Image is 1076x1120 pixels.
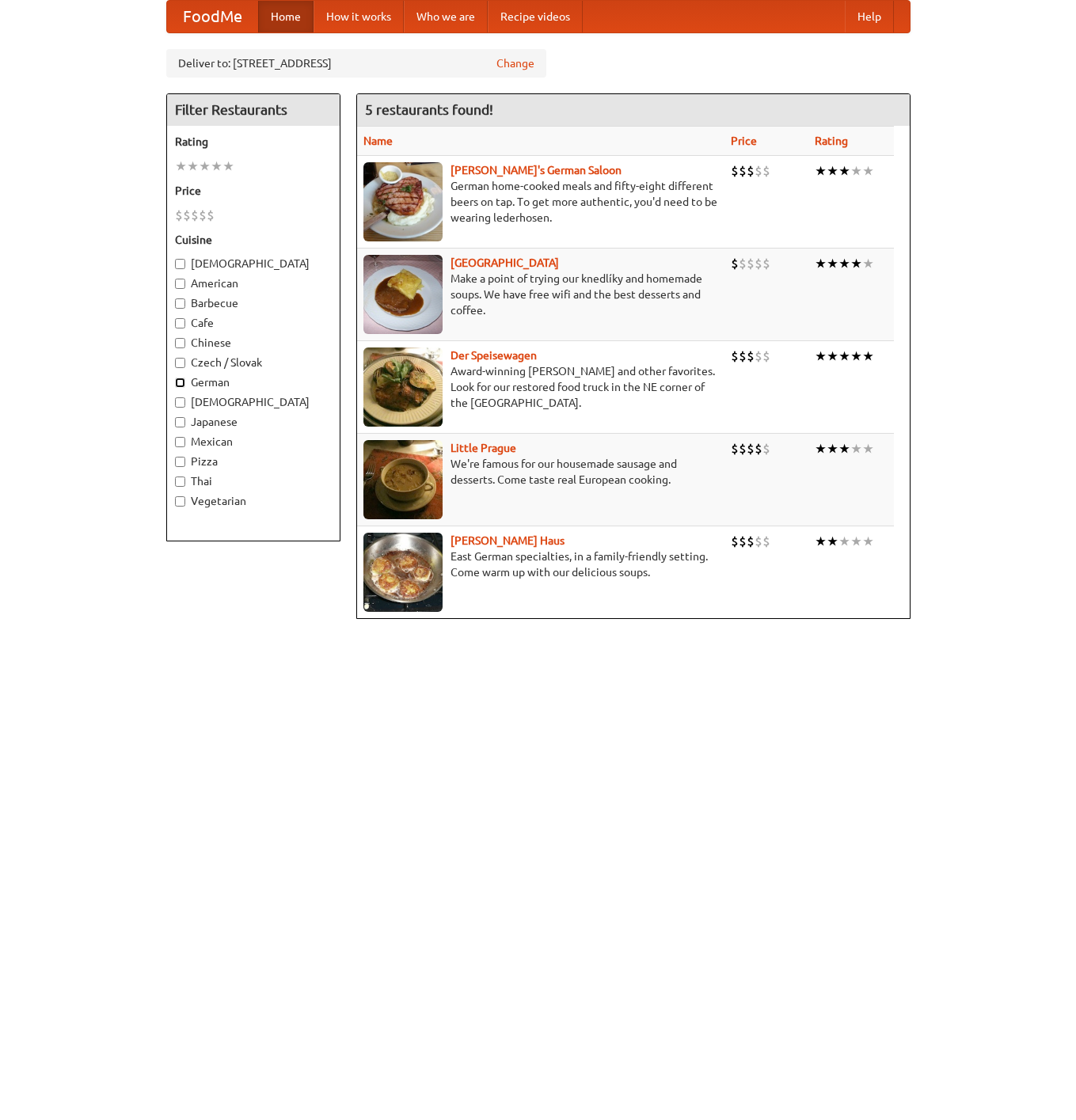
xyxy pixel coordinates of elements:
[747,162,755,180] li: $
[739,255,747,272] li: $
[739,440,747,457] li: $
[175,315,332,331] label: Cafe
[314,1,404,32] a: How it works
[755,533,762,550] li: $
[747,347,755,365] li: $
[850,255,862,272] li: ★
[175,318,185,328] input: Cafe
[815,255,827,272] li: ★
[862,533,874,550] li: ★
[747,440,755,457] li: $
[167,1,258,32] a: FoodMe
[762,347,770,365] li: $
[488,1,583,32] a: Recipe videos
[363,549,718,580] p: East German specialties, in a family-friendly setting. Come warm up with our delicious soups.
[175,454,332,469] label: Pizza
[191,207,199,224] li: $
[815,135,848,147] a: Rating
[175,358,185,368] input: Czech / Slovak
[762,255,770,272] li: $
[363,456,718,488] p: We're famous for our housemade sausage and desserts. Come taste real European cooking.
[451,164,622,177] a: [PERSON_NAME]'s German Saloon
[363,255,443,334] img: czechpoint.jpg
[838,533,850,550] li: ★
[175,207,183,224] li: $
[827,162,838,180] li: ★
[862,255,874,272] li: ★
[731,533,739,550] li: $
[739,347,747,365] li: $
[850,347,862,365] li: ★
[258,1,314,32] a: Home
[845,1,894,32] a: Help
[175,279,185,289] input: American
[731,347,739,365] li: $
[731,255,739,272] li: $
[451,442,516,454] a: Little Prague
[363,440,443,519] img: littleprague.jpg
[175,476,185,487] input: Thai
[838,255,850,272] li: ★
[762,162,770,180] li: $
[815,533,827,550] li: ★
[175,355,332,370] label: Czech / Slovak
[167,94,340,126] h4: Filter Restaurants
[175,232,332,248] h5: Cuisine
[451,534,565,547] a: [PERSON_NAME] Haus
[175,397,185,408] input: [DEMOGRAPHIC_DATA]
[175,335,332,351] label: Chinese
[187,158,199,175] li: ★
[211,158,222,175] li: ★
[747,533,755,550] li: $
[363,533,443,612] img: kohlhaus.jpg
[175,275,332,291] label: American
[838,347,850,365] li: ★
[175,134,332,150] h5: Rating
[731,135,757,147] a: Price
[175,394,332,410] label: [DEMOGRAPHIC_DATA]
[175,496,185,507] input: Vegetarian
[175,378,185,388] input: German
[175,158,187,175] li: ★
[175,473,332,489] label: Thai
[827,347,838,365] li: ★
[739,533,747,550] li: $
[862,162,874,180] li: ★
[175,183,332,199] h5: Price
[451,256,559,269] b: [GEOGRAPHIC_DATA]
[175,457,185,467] input: Pizza
[755,347,762,365] li: $
[363,271,718,318] p: Make a point of trying our knedlíky and homemade soups. We have free wifi and the best desserts a...
[850,440,862,457] li: ★
[175,437,185,447] input: Mexican
[365,102,493,117] ng-pluralize: 5 restaurants found!
[451,349,537,362] a: Der Speisewagen
[175,256,332,271] label: [DEMOGRAPHIC_DATA]
[175,295,332,311] label: Barbecue
[827,533,838,550] li: ★
[175,417,185,427] input: Japanese
[175,298,185,309] input: Barbecue
[815,162,827,180] li: ★
[175,259,185,269] input: [DEMOGRAPHIC_DATA]
[755,162,762,180] li: $
[862,347,874,365] li: ★
[183,207,191,224] li: $
[175,493,332,509] label: Vegetarian
[175,338,185,348] input: Chinese
[175,434,332,450] label: Mexican
[850,533,862,550] li: ★
[175,374,332,390] label: German
[363,363,718,411] p: Award-winning [PERSON_NAME] and other favorites. Look for our restored food truck in the NE corne...
[363,347,443,427] img: speisewagen.jpg
[747,255,755,272] li: $
[207,207,215,224] li: $
[199,207,207,224] li: $
[166,49,546,78] div: Deliver to: [STREET_ADDRESS]
[222,158,234,175] li: ★
[755,440,762,457] li: $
